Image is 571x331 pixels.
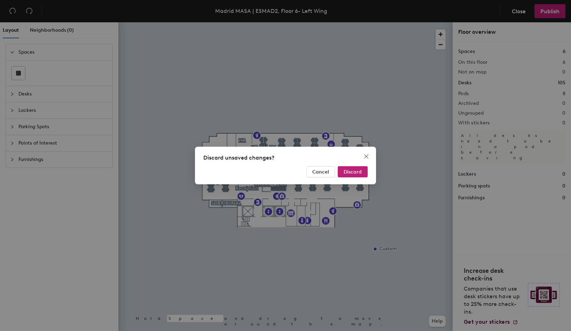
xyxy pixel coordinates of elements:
[363,154,369,159] span: close
[306,166,335,177] button: Cancel
[361,151,372,162] button: Close
[338,166,368,177] button: Discard
[312,169,329,175] span: Cancel
[203,154,368,162] div: Discard unsaved changes?
[361,154,372,159] span: Close
[344,169,362,175] span: Discard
